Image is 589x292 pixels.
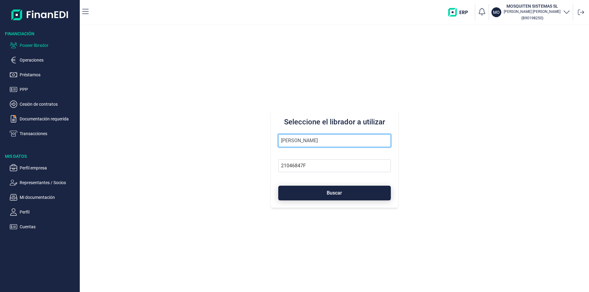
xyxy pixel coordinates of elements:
[10,56,77,64] button: Operaciones
[10,130,77,137] button: Transacciones
[10,208,77,216] button: Perfil
[10,164,77,172] button: Perfil empresa
[10,42,77,49] button: Poseer librador
[278,186,391,200] button: Buscar
[10,194,77,201] button: Mi documentación
[10,100,77,108] button: Cesión de contratos
[10,115,77,123] button: Documentación requerida
[20,223,77,230] p: Cuentas
[10,71,77,78] button: Préstamos
[278,117,391,127] h3: Seleccione el librador a utilizar
[278,159,391,172] input: Busque por NIF
[20,164,77,172] p: Perfil empresa
[10,86,77,93] button: PPP
[521,16,543,20] small: Copiar cif
[493,9,500,15] p: MO
[20,56,77,64] p: Operaciones
[20,208,77,216] p: Perfil
[448,8,472,17] img: erp
[504,3,560,9] h3: MOSQUITEN SISTEMAS SL
[20,86,77,93] p: PPP
[20,100,77,108] p: Cesión de contratos
[20,71,77,78] p: Préstamos
[504,9,560,14] p: [PERSON_NAME] [PERSON_NAME]
[20,130,77,137] p: Transacciones
[20,194,77,201] p: Mi documentación
[278,134,391,147] input: Seleccione la razón social
[20,115,77,123] p: Documentación requerida
[20,42,77,49] p: Poseer librador
[327,191,342,195] span: Buscar
[20,179,77,186] p: Representantes / Socios
[491,3,570,21] button: MOMOSQUITEN SISTEMAS SL[PERSON_NAME] [PERSON_NAME](B90198250)
[10,179,77,186] button: Representantes / Socios
[11,5,69,25] img: Logo de aplicación
[10,223,77,230] button: Cuentas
